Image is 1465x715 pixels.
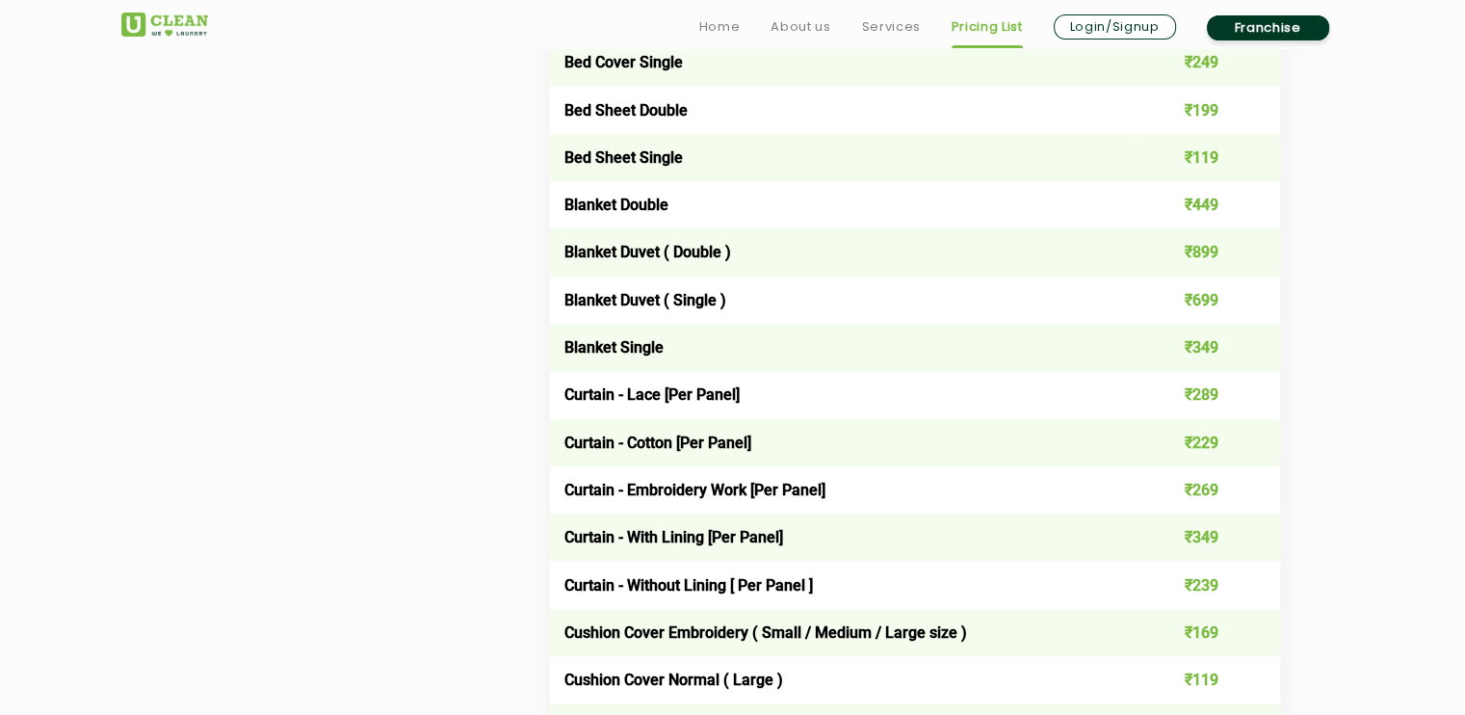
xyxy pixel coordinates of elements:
[550,514,1135,561] td: Curtain - With Lining [Per Panel]
[1134,86,1280,133] td: ₹199
[771,15,830,39] a: About us
[1134,134,1280,181] td: ₹119
[952,15,1023,39] a: Pricing List
[550,466,1135,514] td: Curtain - Embroidery Work [Per Panel]
[550,134,1135,181] td: Bed Sheet Single
[861,15,920,39] a: Services
[550,656,1135,703] td: Cushion Cover Normal ( Large )
[550,277,1135,324] td: Blanket Duvet ( Single )
[550,371,1135,418] td: Curtain - Lace [Per Panel]
[1134,181,1280,228] td: ₹449
[550,419,1135,466] td: Curtain - Cotton [Per Panel]
[1134,466,1280,514] td: ₹269
[1134,39,1280,86] td: ₹249
[1134,609,1280,656] td: ₹169
[550,561,1135,608] td: Curtain - Without Lining [ Per Panel ]
[1134,656,1280,703] td: ₹119
[550,86,1135,133] td: Bed Sheet Double
[1134,419,1280,466] td: ₹229
[1134,514,1280,561] td: ₹349
[121,13,208,37] img: UClean Laundry and Dry Cleaning
[550,228,1135,276] td: Blanket Duvet ( Double )
[1207,15,1329,40] a: Franchise
[699,15,741,39] a: Home
[550,324,1135,371] td: Blanket Single
[550,609,1135,656] td: Cushion Cover Embroidery ( Small / Medium / Large size )
[1134,324,1280,371] td: ₹349
[1134,277,1280,324] td: ₹699
[1054,14,1176,40] a: Login/Signup
[1134,371,1280,418] td: ₹289
[550,39,1135,86] td: Bed Cover Single
[1134,561,1280,608] td: ₹239
[1134,228,1280,276] td: ₹899
[550,181,1135,228] td: Blanket Double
